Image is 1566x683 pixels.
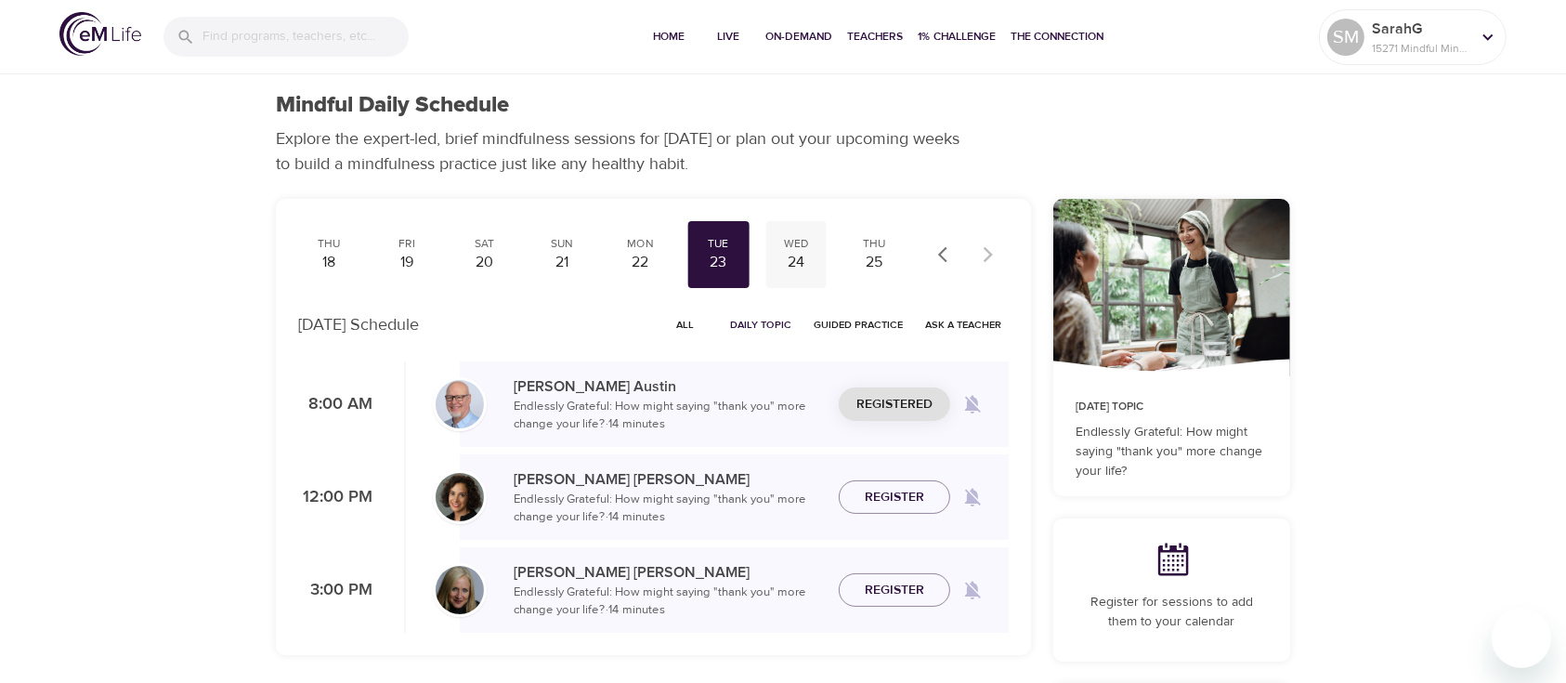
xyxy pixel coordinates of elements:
[1076,399,1268,415] p: [DATE] Topic
[646,27,691,46] span: Home
[59,12,141,56] img: logo
[918,27,996,46] span: 1% Challenge
[514,491,824,527] p: Endlessly Grateful: How might saying "thank you" more change your life? · 14 minutes
[618,252,664,273] div: 22
[1372,18,1470,40] p: SarahG
[706,27,750,46] span: Live
[276,92,509,119] h1: Mindful Daily Schedule
[925,316,1001,334] span: Ask a Teacher
[806,310,910,339] button: Guided Practice
[298,485,372,510] p: 12:00 PM
[723,310,799,339] button: Daily Topic
[851,252,897,273] div: 25
[298,578,372,603] p: 3:00 PM
[436,473,484,521] img: Ninette_Hupp-min.jpg
[540,252,586,273] div: 21
[540,236,586,252] div: Sun
[839,480,950,515] button: Register
[856,393,933,416] span: Registered
[918,310,1009,339] button: Ask a Teacher
[847,27,903,46] span: Teachers
[514,468,824,491] p: [PERSON_NAME] [PERSON_NAME]
[695,252,741,273] div: 23
[839,573,950,608] button: Register
[695,236,741,252] div: Tue
[436,566,484,614] img: Diane_Renz-min.jpg
[202,17,409,57] input: Find programs, teachers, etc...
[514,584,824,620] p: Endlessly Grateful: How might saying "thank you" more change your life? · 14 minutes
[773,252,819,273] div: 24
[276,126,972,177] p: Explore the expert-led, brief mindfulness sessions for [DATE] or plan out your upcoming weeks to ...
[1076,423,1268,481] p: Endlessly Grateful: How might saying "thank you" more change your life?
[950,475,995,519] span: Remind me when a class goes live every Tuesday at 12:00 PM
[384,252,430,273] div: 19
[656,310,715,339] button: All
[618,236,664,252] div: Mon
[950,568,995,612] span: Remind me when a class goes live every Tuesday at 3:00 PM
[730,316,791,334] span: Daily Topic
[663,316,708,334] span: All
[839,387,950,422] button: Registered
[1076,593,1268,632] p: Register for sessions to add them to your calendar
[765,27,832,46] span: On-Demand
[462,252,508,273] div: 20
[298,312,419,337] p: [DATE] Schedule
[1327,19,1364,56] div: SM
[514,375,824,398] p: [PERSON_NAME] Austin
[306,236,352,252] div: Thu
[1372,40,1470,57] p: 15271 Mindful Minutes
[298,392,372,417] p: 8:00 AM
[865,579,924,602] span: Register
[436,380,484,428] img: Jim_Austin_Headshot_min.jpg
[1492,609,1551,668] iframe: Button to launch messaging window
[306,252,352,273] div: 18
[514,398,824,434] p: Endlessly Grateful: How might saying "thank you" more change your life? · 14 minutes
[950,382,995,427] span: Remind me when a class goes live every Tuesday at 8:00 AM
[1011,27,1103,46] span: The Connection
[514,561,824,584] p: [PERSON_NAME] [PERSON_NAME]
[462,236,508,252] div: Sat
[384,236,430,252] div: Fri
[851,236,897,252] div: Thu
[865,486,924,509] span: Register
[773,236,819,252] div: Wed
[814,316,903,334] span: Guided Practice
